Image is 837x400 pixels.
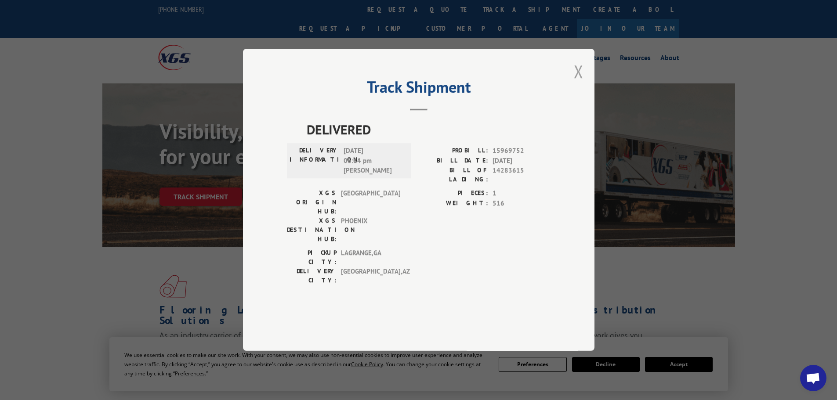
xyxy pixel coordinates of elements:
[344,146,403,176] span: [DATE] 06:14 pm [PERSON_NAME]
[493,198,551,209] span: 516
[341,267,400,285] span: [GEOGRAPHIC_DATA] , AZ
[419,146,488,156] label: PROBILL:
[287,189,337,216] label: XGS ORIGIN HUB:
[419,189,488,199] label: PIECES:
[419,156,488,166] label: BILL DATE:
[800,365,826,391] div: Open chat
[287,216,337,244] label: XGS DESTINATION HUB:
[419,198,488,209] label: WEIGHT:
[290,146,339,176] label: DELIVERY INFORMATION:
[341,249,400,267] span: LAGRANGE , GA
[493,146,551,156] span: 15969752
[287,249,337,267] label: PICKUP CITY:
[287,267,337,285] label: DELIVERY CITY:
[341,189,400,216] span: [GEOGRAPHIC_DATA]
[419,166,488,184] label: BILL OF LADING:
[287,81,551,97] h2: Track Shipment
[493,189,551,199] span: 1
[574,60,583,83] button: Close modal
[341,216,400,244] span: PHOENIX
[493,166,551,184] span: 14283615
[493,156,551,166] span: [DATE]
[307,120,551,140] span: DELIVERED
